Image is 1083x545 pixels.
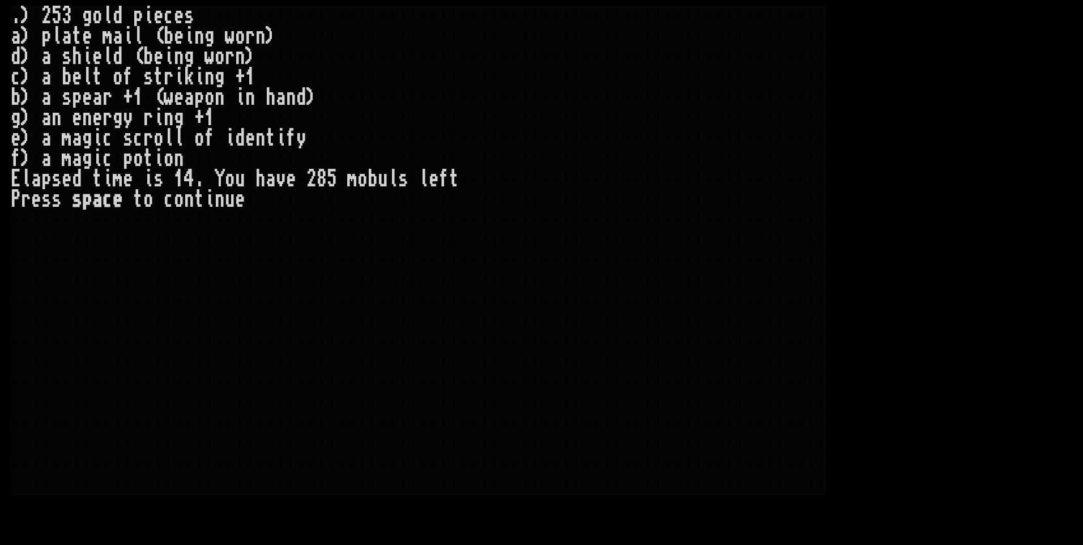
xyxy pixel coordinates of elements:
[154,6,164,26] div: e
[92,87,103,108] div: a
[225,169,235,189] div: o
[215,67,225,87] div: g
[11,169,21,189] div: E
[235,189,245,210] div: e
[11,6,21,26] div: .
[174,6,184,26] div: e
[215,189,225,210] div: n
[245,128,255,148] div: e
[184,67,194,87] div: k
[174,169,184,189] div: 1
[72,169,82,189] div: d
[164,67,174,87] div: r
[133,128,143,148] div: c
[41,189,52,210] div: s
[266,26,276,46] div: )
[113,189,123,210] div: e
[31,189,41,210] div: e
[92,67,103,87] div: t
[72,87,82,108] div: p
[225,189,235,210] div: u
[306,87,317,108] div: )
[82,46,92,67] div: i
[143,148,154,169] div: t
[184,87,194,108] div: a
[113,46,123,67] div: d
[154,148,164,169] div: i
[154,169,164,189] div: s
[164,26,174,46] div: b
[245,87,255,108] div: n
[215,87,225,108] div: n
[439,169,449,189] div: f
[21,169,31,189] div: l
[184,6,194,26] div: s
[62,26,72,46] div: a
[82,128,92,148] div: g
[123,87,133,108] div: +
[92,108,103,128] div: e
[103,108,113,128] div: r
[164,128,174,148] div: l
[235,128,245,148] div: d
[103,46,113,67] div: l
[41,6,52,26] div: 2
[154,87,164,108] div: (
[174,67,184,87] div: i
[174,128,184,148] div: l
[449,169,459,189] div: t
[143,108,154,128] div: r
[276,87,286,108] div: a
[103,87,113,108] div: r
[347,169,357,189] div: m
[62,87,72,108] div: s
[235,169,245,189] div: u
[82,6,92,26] div: g
[266,169,276,189] div: a
[327,169,337,189] div: 5
[92,6,103,26] div: o
[92,128,103,148] div: i
[103,148,113,169] div: c
[62,6,72,26] div: 3
[103,26,113,46] div: m
[215,169,225,189] div: Y
[11,26,21,46] div: a
[52,189,62,210] div: s
[21,46,31,67] div: )
[82,189,92,210] div: p
[143,128,154,148] div: r
[103,6,113,26] div: l
[429,169,439,189] div: e
[123,67,133,87] div: f
[41,67,52,87] div: a
[21,67,31,87] div: )
[154,128,164,148] div: o
[82,108,92,128] div: n
[113,169,123,189] div: m
[92,169,103,189] div: t
[143,189,154,210] div: o
[11,46,21,67] div: d
[204,128,215,148] div: f
[62,169,72,189] div: e
[398,169,408,189] div: s
[11,189,21,210] div: P
[21,189,31,210] div: r
[82,26,92,46] div: e
[154,46,164,67] div: e
[92,148,103,169] div: i
[143,169,154,189] div: i
[225,128,235,148] div: i
[72,148,82,169] div: a
[133,6,143,26] div: p
[103,169,113,189] div: i
[133,46,143,67] div: (
[194,128,204,148] div: o
[123,148,133,169] div: p
[11,67,21,87] div: c
[31,169,41,189] div: a
[235,46,245,67] div: n
[41,148,52,169] div: a
[41,108,52,128] div: a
